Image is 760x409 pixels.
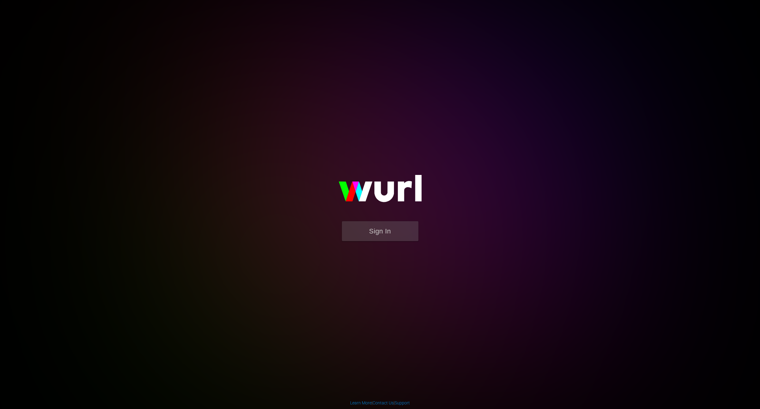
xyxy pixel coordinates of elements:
button: Sign In [342,221,418,241]
div: | | [350,400,410,406]
a: Support [395,400,410,405]
a: Learn More [350,400,372,405]
img: wurl-logo-on-black-223613ac3d8ba8fe6dc639794a292ebdb59501304c7dfd60c99c58986ef67473.svg [319,162,441,221]
a: Contact Us [373,400,394,405]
